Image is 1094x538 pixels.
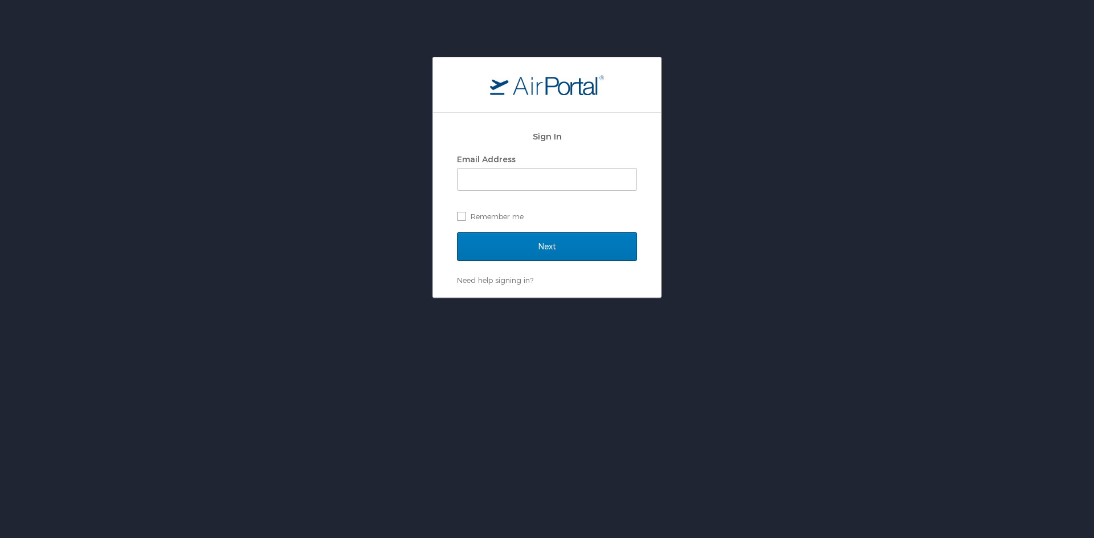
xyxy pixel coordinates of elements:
a: Need help signing in? [457,276,533,285]
input: Next [457,232,637,261]
h2: Sign In [457,130,637,143]
img: logo [490,75,604,95]
label: Email Address [457,154,516,164]
label: Remember me [457,208,637,225]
